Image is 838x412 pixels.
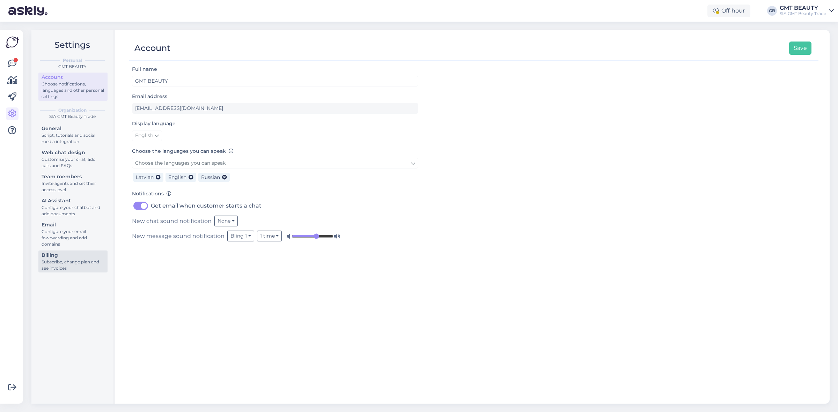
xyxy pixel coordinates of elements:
[767,6,777,16] div: GB
[42,74,104,81] div: Account
[132,120,176,127] label: Display language
[214,216,238,226] button: None
[201,174,220,180] span: Russian
[38,172,108,194] a: Team membersInvite agents and set their access level
[42,149,104,156] div: Web chat design
[132,158,418,168] a: Choose the languages you can speak
[38,148,108,170] a: Web chat designCustomise your chat, add calls and FAQs
[38,73,108,101] a: AccountChoose notifications, languages and other personal settings
[134,42,170,55] div: Account
[6,36,19,49] img: Askly Logo
[42,173,104,180] div: Team members
[37,38,108,52] h2: Settings
[132,93,167,100] label: Email address
[37,63,108,70] div: GMT BEAUTY
[42,229,104,247] div: Configure your email fowrwarding and add domains
[58,107,87,113] b: Organization
[168,174,186,180] span: English
[42,180,104,193] div: Invite agents and set their access level
[42,204,104,217] div: Configure your chatbot and add documents
[132,231,418,241] div: New message sound notification
[151,200,262,211] label: Get email when customer starts a chat
[132,103,418,114] input: Enter email
[63,57,82,63] b: Personal
[136,174,154,180] span: Latvian
[42,197,104,204] div: AI Assistant
[38,196,108,218] a: AI AssistantConfigure your chatbot and add documents
[257,231,282,241] button: 1 time
[42,259,104,271] div: Subscribe, change plan and see invoices
[132,66,157,73] label: Full name
[38,250,108,272] a: BillingSubscribe, change plan and see invoices
[707,5,750,17] div: Off-hour
[780,5,834,16] a: GMT BEAUTYSIA GMT Beauty Trade
[135,132,153,140] span: English
[38,124,108,146] a: GeneralScript, tutorials and social media integration
[42,132,104,145] div: Script, tutorials and social media integration
[135,160,226,166] span: Choose the languages you can speak
[42,156,104,169] div: Customise your chat, add calls and FAQs
[789,42,811,55] button: Save
[780,11,826,16] div: SIA GMT Beauty Trade
[132,76,418,87] input: Enter name
[132,216,418,226] div: New chat sound notification
[42,252,104,259] div: Billing
[38,220,108,248] a: EmailConfigure your email fowrwarding and add domains
[132,130,162,141] a: English
[42,125,104,132] div: General
[132,148,234,155] label: Choose the languages you can speak
[42,81,104,100] div: Choose notifications, languages and other personal settings
[227,231,254,241] button: Bling 1
[42,221,104,229] div: Email
[37,113,108,120] div: SIA GMT Beauty Trade
[780,5,826,11] div: GMT BEAUTY
[132,190,171,197] label: Notifications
